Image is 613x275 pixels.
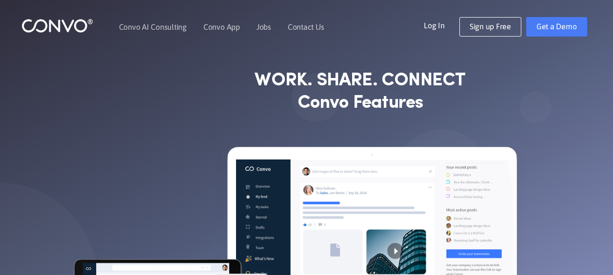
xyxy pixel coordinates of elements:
a: Log In [424,17,459,33]
a: Jobs [257,23,271,31]
a: Sign up Free [459,17,521,37]
a: Get a Demo [526,17,587,37]
strong: WORK. SHARE. CONNECT Convo Features [255,70,465,114]
a: Convo AI Consulting [119,23,187,31]
img: logo_1.png [21,18,93,33]
a: Convo App [203,23,240,31]
a: Contact Us [288,23,324,31]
